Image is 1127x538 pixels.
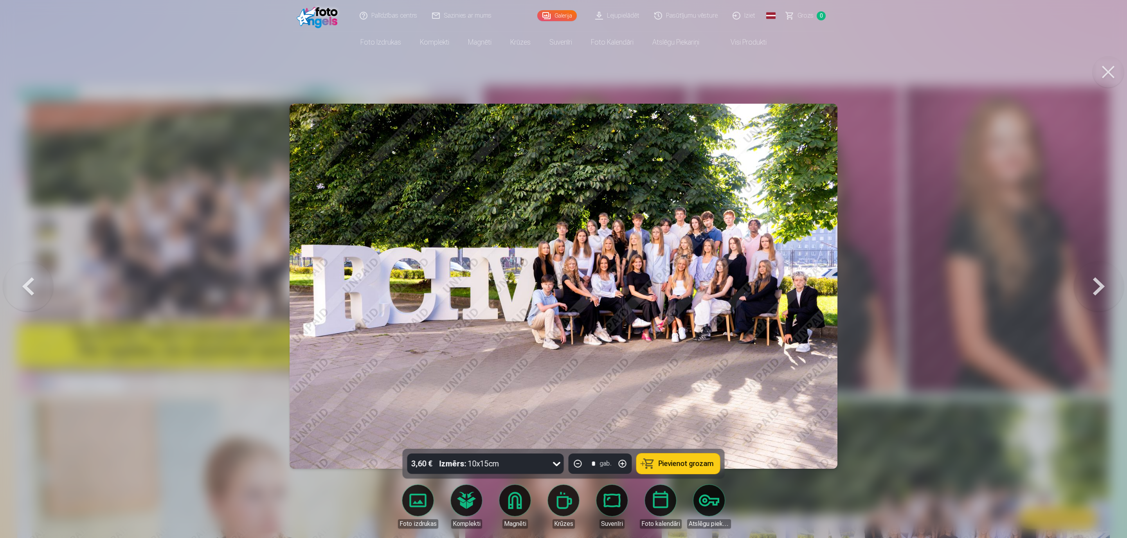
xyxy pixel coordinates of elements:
[439,458,466,469] strong: Izmērs :
[459,31,501,53] a: Magnēti
[493,485,537,529] a: Magnēti
[687,485,731,529] a: Atslēgu piekariņi
[351,31,410,53] a: Foto izdrukas
[501,31,540,53] a: Krūzes
[600,519,625,529] div: Suvenīri
[798,11,814,20] span: Grozs
[659,460,714,467] span: Pievienot grozam
[553,519,575,529] div: Krūzes
[439,453,499,474] div: 10x15cm
[542,485,585,529] a: Krūzes
[709,31,776,53] a: Visi produkti
[600,459,612,468] div: gab.
[407,453,436,474] div: 3,60 €
[410,31,459,53] a: Komplekti
[590,485,634,529] a: Suvenīri
[637,453,720,474] button: Pievienot grozam
[643,31,709,53] a: Atslēgu piekariņi
[398,519,438,529] div: Foto izdrukas
[687,519,731,529] div: Atslēgu piekariņi
[502,519,528,529] div: Magnēti
[537,10,577,21] a: Galerija
[582,31,643,53] a: Foto kalendāri
[445,485,488,529] a: Komplekti
[817,11,826,20] span: 0
[396,485,440,529] a: Foto izdrukas
[640,519,682,529] div: Foto kalendāri
[540,31,582,53] a: Suvenīri
[639,485,682,529] a: Foto kalendāri
[297,3,342,28] img: /fa1
[451,519,482,529] div: Komplekti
